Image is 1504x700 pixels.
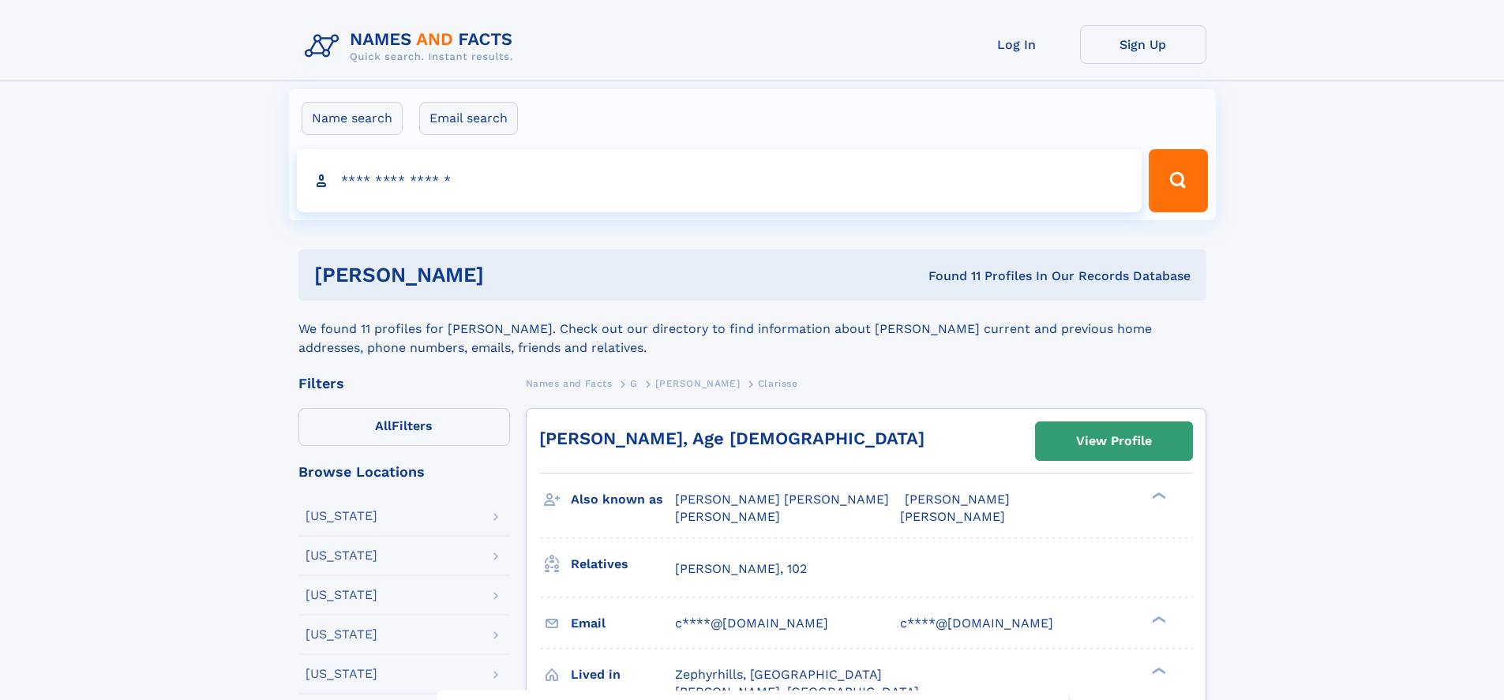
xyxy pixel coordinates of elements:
[571,610,675,637] h3: Email
[297,149,1142,212] input: search input
[954,25,1080,64] a: Log In
[375,418,392,433] span: All
[298,465,510,479] div: Browse Locations
[900,509,1005,524] span: [PERSON_NAME]
[571,661,675,688] h3: Lived in
[675,667,882,682] span: Zephyrhills, [GEOGRAPHIC_DATA]
[306,549,377,562] div: [US_STATE]
[655,373,740,393] a: [PERSON_NAME]
[298,376,510,391] div: Filters
[298,301,1206,357] div: We found 11 profiles for [PERSON_NAME]. Check out our directory to find information about [PERSON...
[306,668,377,680] div: [US_STATE]
[306,589,377,601] div: [US_STATE]
[1080,25,1206,64] a: Sign Up
[675,560,807,578] a: [PERSON_NAME], 102
[1149,149,1207,212] button: Search Button
[1036,422,1192,460] a: View Profile
[675,492,889,507] span: [PERSON_NAME] [PERSON_NAME]
[419,102,518,135] label: Email search
[314,265,707,285] h1: [PERSON_NAME]
[675,509,780,524] span: [PERSON_NAME]
[526,373,613,393] a: Names and Facts
[675,684,919,699] span: [PERSON_NAME], [GEOGRAPHIC_DATA]
[306,628,377,641] div: [US_STATE]
[1076,423,1152,459] div: View Profile
[302,102,403,135] label: Name search
[1148,614,1167,624] div: ❯
[539,429,925,448] a: [PERSON_NAME], Age [DEMOGRAPHIC_DATA]
[1148,665,1167,676] div: ❯
[298,25,526,68] img: Logo Names and Facts
[905,492,1010,507] span: [PERSON_NAME]
[571,486,675,513] h3: Also known as
[706,268,1191,285] div: Found 11 Profiles In Our Records Database
[571,551,675,578] h3: Relatives
[655,378,740,389] span: [PERSON_NAME]
[306,510,377,522] div: [US_STATE]
[758,378,798,389] span: Clarisse
[298,408,510,446] label: Filters
[1148,491,1167,501] div: ❯
[630,378,638,389] span: G
[630,373,638,393] a: G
